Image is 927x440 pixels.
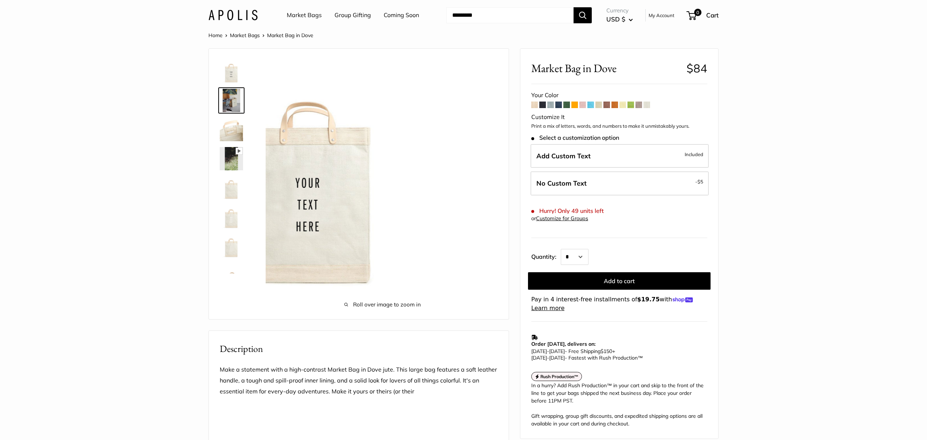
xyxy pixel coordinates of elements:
span: Cart [706,11,719,19]
a: Group Gifting [335,10,371,21]
span: $5 [697,179,703,185]
a: Market Bag in Dove [218,262,245,288]
a: Market Bags [230,32,260,39]
span: - Fastest with Rush Production™ [531,354,643,361]
img: Market Bag in Dove [220,176,243,199]
span: [DATE] [531,354,547,361]
a: Market Bag in Dove [218,116,245,143]
span: - [695,177,703,186]
span: Add Custom Text [536,152,591,160]
img: Market Bag in Dove [220,89,243,112]
img: Market Bag in Dove [220,205,243,229]
span: [DATE] [549,354,565,361]
span: Included [685,150,703,159]
h2: Description [220,342,498,356]
span: [DATE] [549,348,565,354]
a: 0 Cart [687,9,719,21]
span: 0 [694,9,701,16]
div: or [531,214,588,223]
a: Market Bag in Dove [218,87,245,114]
span: $84 [687,61,707,75]
a: Market Bag in Dove [218,58,245,84]
p: Print a mix of letters, words, and numbers to make it unmistakably yours. [531,123,707,130]
span: No Custom Text [536,179,587,187]
img: Market Bag in Dove [220,263,243,287]
span: Market Bag in Dove [267,32,313,39]
a: My Account [649,11,674,20]
p: - Free Shipping + [531,348,704,361]
label: Add Custom Text [531,144,709,168]
label: Leave Blank [531,171,709,195]
img: Apolis [208,10,258,20]
img: Market Bag in Dove [220,147,243,170]
button: Add to cart [528,272,711,290]
img: Market Bag in Dove [220,234,243,258]
div: Your Color [531,90,707,101]
a: Market Bags [287,10,322,21]
a: Market Bag in Dove [218,204,245,230]
button: Search [574,7,592,23]
strong: Order [DATE], delivers on: [531,341,595,347]
a: Customize for Groups [536,215,588,222]
span: USD $ [606,15,625,23]
a: Market Bag in Dove [218,233,245,259]
a: Market Bag in Dove [218,146,245,172]
strong: Rush Production™ [540,374,579,379]
span: Currency [606,5,633,16]
img: Market Bag in Dove [220,118,243,141]
a: Coming Soon [384,10,419,21]
nav: Breadcrumb [208,31,313,40]
label: Quantity: [531,247,561,265]
img: Market Bag in Dove [220,60,243,83]
div: In a hurry? Add Rush Production™ in your cart and skip to the front of the line to get your bags ... [531,382,707,428]
span: $150 [601,348,612,354]
span: - [547,348,549,354]
span: - [547,354,549,361]
img: Market Bag in Dove [195,60,425,290]
div: Customize It [531,112,707,123]
button: USD $ [606,13,633,25]
span: Select a customization option [531,134,619,141]
span: Roll over image to zoom in [267,300,498,310]
a: Market Bag in Dove [218,175,245,201]
span: Market Bag in Dove [531,62,681,75]
a: Home [208,32,223,39]
span: [DATE] [531,348,547,354]
input: Search... [446,7,574,23]
span: Hurry! Only 49 units left [531,207,604,214]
